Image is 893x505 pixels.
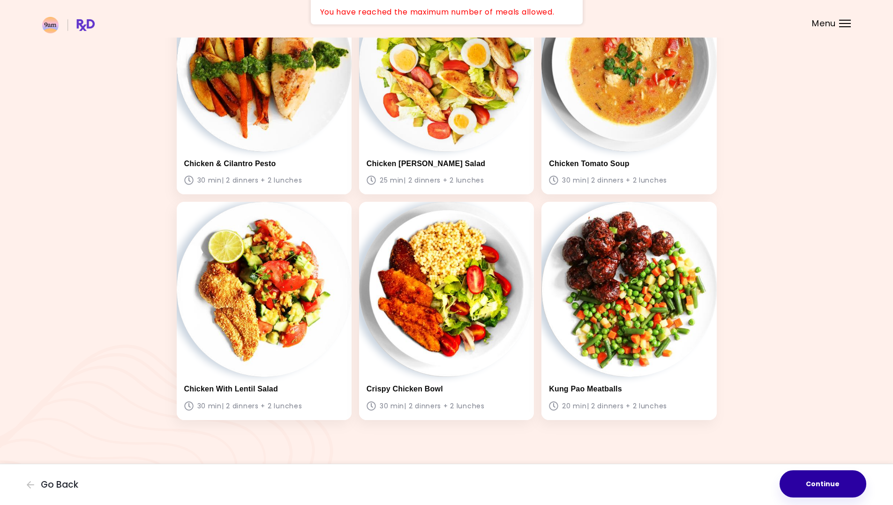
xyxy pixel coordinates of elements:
p: 30 min | 2 dinners + 2 lunches [184,174,344,187]
h3: Chicken & Cilantro Pesto [184,159,344,168]
p: 30 min | 2 dinners + 2 lunches [367,399,526,413]
p: 20 min | 2 dinners + 2 lunches [549,399,709,413]
h3: Chicken With Lentil Salad [184,384,344,393]
button: Go Back [27,480,83,490]
button: Continue [780,470,866,497]
p: 25 min | 2 dinners + 2 lunches [367,174,526,187]
h3: Crispy Chicken Bowl [367,384,526,393]
p: 30 min | 2 dinners + 2 lunches [184,399,344,413]
span: Menu [812,19,836,28]
p: 30 min | 2 dinners + 2 lunches [549,174,709,187]
h3: Chicken [PERSON_NAME] Salad [367,159,526,168]
img: RxDiet [42,17,95,33]
h3: Chicken Tomato Soup [549,159,709,168]
h3: Kung Pao Meatballs [549,384,709,393]
span: Go Back [41,480,78,490]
